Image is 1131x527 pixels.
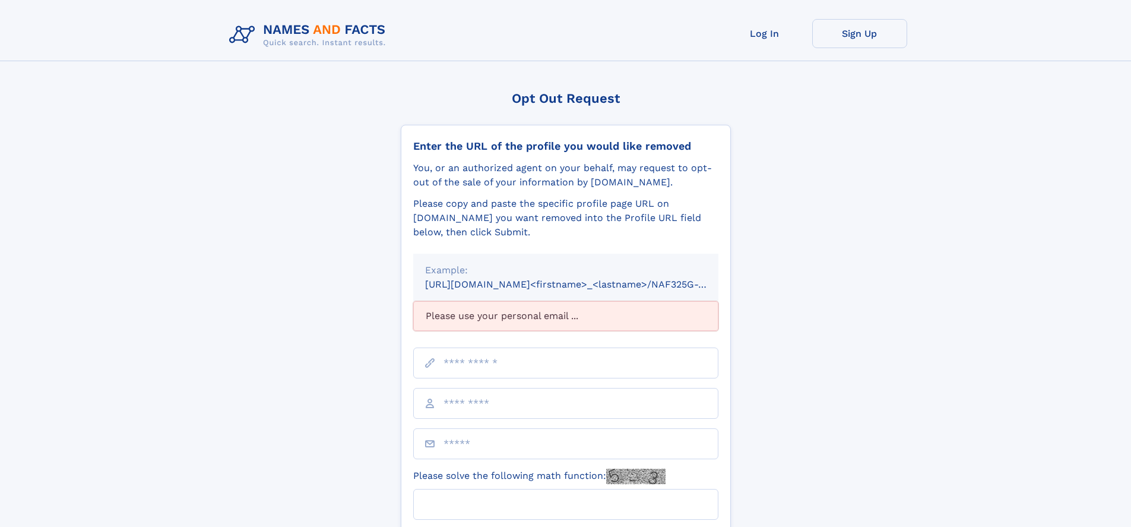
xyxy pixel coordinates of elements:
a: Log In [717,19,812,48]
div: Opt Out Request [401,91,731,106]
div: Please copy and paste the specific profile page URL on [DOMAIN_NAME] you want removed into the Pr... [413,197,718,239]
div: Example: [425,263,707,277]
div: Enter the URL of the profile you would like removed [413,140,718,153]
small: [URL][DOMAIN_NAME]<firstname>_<lastname>/NAF325G-xxxxxxxx [425,279,741,290]
label: Please solve the following math function: [413,469,666,484]
div: You, or an authorized agent on your behalf, may request to opt-out of the sale of your informatio... [413,161,718,190]
a: Sign Up [812,19,907,48]
img: Logo Names and Facts [224,19,395,51]
div: Please use your personal email ... [413,301,718,331]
